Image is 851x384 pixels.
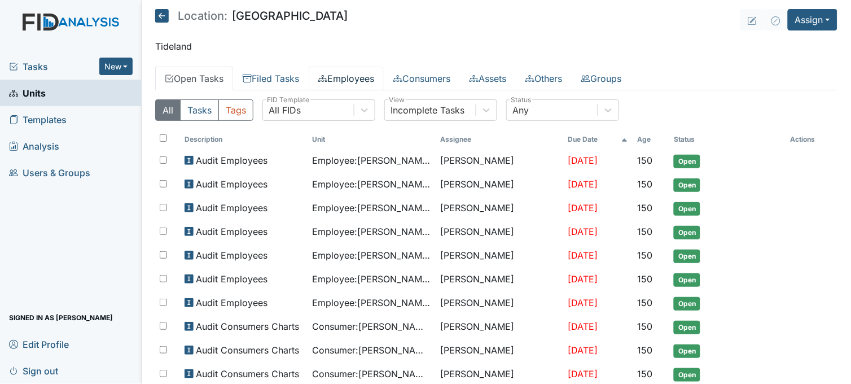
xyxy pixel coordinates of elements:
span: Consumer : [PERSON_NAME] [313,343,432,357]
div: Any [512,103,529,117]
span: Signed in as [PERSON_NAME] [9,309,113,326]
a: Employees [309,67,384,90]
span: Edit Profile [9,335,69,353]
div: Type filter [155,99,253,121]
span: 150 [637,250,652,261]
span: Open [674,273,700,287]
span: Templates [9,111,67,128]
span: [DATE] [568,321,598,332]
span: [DATE] [568,368,598,379]
td: [PERSON_NAME] [436,244,564,268]
td: [PERSON_NAME] [436,291,564,315]
span: Users & Groups [9,164,90,181]
button: All [155,99,181,121]
th: Toggle SortBy [180,130,308,149]
th: Assignee [436,130,564,149]
p: Tideland [155,40,837,53]
td: [PERSON_NAME] [436,220,564,244]
a: Groups [572,67,631,90]
span: Audit Consumers Charts [196,320,299,333]
td: [PERSON_NAME] [436,268,564,291]
span: Employee : [PERSON_NAME] [313,296,432,309]
a: Others [516,67,572,90]
span: Audit Consumers Charts [196,343,299,357]
span: Employee : [PERSON_NAME] [313,177,432,191]
span: Open [674,368,700,382]
span: Audit Employees [196,177,267,191]
span: Employee : [PERSON_NAME] [313,225,432,238]
span: 150 [637,321,652,332]
a: Assets [460,67,516,90]
th: Toggle SortBy [308,130,436,149]
td: [PERSON_NAME] [436,339,564,363]
span: Consumer : [PERSON_NAME] [313,367,432,381]
span: Audit Employees [196,201,267,215]
td: [PERSON_NAME] [436,173,564,197]
span: Open [674,344,700,358]
span: 150 [637,178,652,190]
span: Units [9,84,46,102]
span: Open [674,226,700,239]
span: Employee : [PERSON_NAME][GEOGRAPHIC_DATA] [313,201,432,215]
div: Incomplete Tasks [391,103,464,117]
span: Analysis [9,137,59,155]
span: [DATE] [568,202,598,213]
span: Open [674,321,700,334]
span: Employee : [PERSON_NAME] [313,272,432,286]
button: Tags [218,99,253,121]
span: Audit Consumers Charts [196,367,299,381]
span: Audit Employees [196,272,267,286]
span: Employee : [PERSON_NAME] [313,248,432,262]
a: Tasks [9,60,99,73]
span: [DATE] [568,344,598,356]
span: Sign out [9,362,58,379]
span: Audit Employees [196,154,267,167]
button: New [99,58,133,75]
span: Open [674,178,700,192]
span: 150 [637,226,652,237]
th: Toggle SortBy [633,130,669,149]
span: 150 [637,297,652,308]
span: Open [674,297,700,311]
span: 150 [637,344,652,356]
th: Actions [786,130,837,149]
span: 150 [637,202,652,213]
span: Open [674,250,700,263]
span: Consumer : [PERSON_NAME] [313,320,432,333]
a: Open Tasks [155,67,233,90]
span: Open [674,202,700,216]
span: Location: [178,10,227,21]
span: Audit Employees [196,225,267,238]
span: 150 [637,368,652,379]
span: 150 [637,273,652,285]
span: Audit Employees [196,296,267,309]
h5: [GEOGRAPHIC_DATA] [155,9,348,23]
button: Tasks [180,99,219,121]
button: Assign [788,9,837,30]
span: [DATE] [568,226,598,237]
span: [DATE] [568,297,598,308]
td: [PERSON_NAME] [436,197,564,220]
th: Toggle SortBy [564,130,633,149]
span: Employee : [PERSON_NAME] [313,154,432,167]
span: 150 [637,155,652,166]
span: [DATE] [568,250,598,261]
span: Open [674,155,700,168]
a: Filed Tasks [233,67,309,90]
span: [DATE] [568,155,598,166]
td: [PERSON_NAME] [436,315,564,339]
a: Consumers [384,67,460,90]
span: [DATE] [568,178,598,190]
th: Toggle SortBy [669,130,786,149]
span: Audit Employees [196,248,267,262]
span: [DATE] [568,273,598,285]
td: [PERSON_NAME] [436,149,564,173]
input: Toggle All Rows Selected [160,134,167,142]
div: All FIDs [269,103,301,117]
